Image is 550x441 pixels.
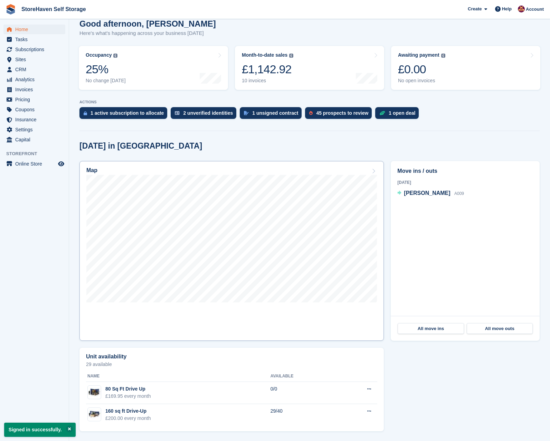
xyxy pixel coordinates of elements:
[242,78,293,84] div: 10 invoices
[15,65,57,74] span: CRM
[242,62,293,76] div: £1,142.92
[183,110,233,116] div: 2 unverified identities
[86,354,126,360] h2: Unit availability
[3,85,65,94] a: menu
[316,110,368,116] div: 45 prospects to review
[175,111,180,115] img: verify_identity-adf6edd0f0f0b5bbfe63781bf79b02c33cf7c696d77639b501bdc392416b5a36.svg
[398,52,439,58] div: Awaiting payment
[397,189,464,198] a: [PERSON_NAME] A009
[235,46,384,90] a: Month-to-date sales £1,142.92 10 invoices
[244,111,249,115] img: contract_signature_icon-13c848040528278c33f63329250d36e43548de30e8caae1d1a13099fd9432cc5.svg
[3,35,65,44] a: menu
[240,107,305,122] a: 1 unsigned contract
[79,19,216,28] h1: Good afternoon, [PERSON_NAME]
[404,190,450,196] span: [PERSON_NAME]
[468,6,482,12] span: Create
[86,78,126,84] div: No change [DATE]
[86,371,271,382] th: Name
[389,110,415,116] div: 1 open deal
[271,404,336,426] td: 29/40
[3,55,65,64] a: menu
[91,110,164,116] div: 1 active subscription to allocate
[252,110,298,116] div: 1 unsigned contract
[398,78,445,84] div: No open invoices
[3,115,65,124] a: menu
[15,25,57,34] span: Home
[398,62,445,76] div: £0.00
[15,115,57,124] span: Insurance
[105,393,151,400] div: £169.95 every month
[379,111,385,115] img: deal-1b604bf984904fb50ccaf53a9ad4b4a5d6e5aea283cecdc64d6e3604feb123c2.svg
[84,111,87,115] img: active_subscription_to_allocate_icon-d502201f5373d7db506a760aba3b589e785aa758c864c3986d89f69b8ff3...
[79,29,216,37] p: Here's what's happening across your business [DATE]
[3,135,65,144] a: menu
[15,159,57,169] span: Online Store
[441,54,445,58] img: icon-info-grey-7440780725fd019a000dd9b08b2336e03edf1995a4989e88bcd33f0948082b44.svg
[79,107,171,122] a: 1 active subscription to allocate
[3,45,65,54] a: menu
[19,3,89,15] a: StoreHaven Self Storage
[79,100,540,104] p: ACTIONS
[518,6,525,12] img: Daniel Brooks
[271,371,336,382] th: Available
[3,105,65,114] a: menu
[105,385,151,393] div: 80 Sq Ft Drive Up
[454,191,464,196] span: A009
[15,125,57,134] span: Settings
[4,423,76,437] p: Signed in successfully.
[3,125,65,134] a: menu
[88,387,101,397] img: 80-sqft-container.jpg
[15,45,57,54] span: Subscriptions
[86,362,377,367] p: 29 available
[105,407,151,415] div: 160 sq ft Drive-Up
[467,323,533,334] a: All move outs
[502,6,512,12] span: Help
[3,75,65,84] a: menu
[6,150,69,157] span: Storefront
[57,160,65,168] a: Preview store
[309,111,313,115] img: prospect-51fa495bee0391a8d652442698ab0144808aea92771e9ea1ae160a38d050c398.svg
[242,52,287,58] div: Month-to-date sales
[15,135,57,144] span: Capital
[15,105,57,114] span: Coupons
[88,409,101,419] img: 20-ft-container.jpg
[375,107,422,122] a: 1 open deal
[15,55,57,64] span: Sites
[79,161,384,341] a: Map
[86,62,126,76] div: 25%
[397,167,533,175] h2: Move ins / outs
[289,54,293,58] img: icon-info-grey-7440780725fd019a000dd9b08b2336e03edf1995a4989e88bcd33f0948082b44.svg
[3,25,65,34] a: menu
[171,107,240,122] a: 2 unverified identities
[398,323,464,334] a: All move ins
[15,85,57,94] span: Invoices
[15,75,57,84] span: Analytics
[86,52,112,58] div: Occupancy
[79,46,228,90] a: Occupancy 25% No change [DATE]
[526,6,544,13] span: Account
[15,95,57,104] span: Pricing
[15,35,57,44] span: Tasks
[86,167,97,173] h2: Map
[305,107,375,122] a: 45 prospects to review
[3,159,65,169] a: menu
[79,141,202,151] h2: [DATE] in [GEOGRAPHIC_DATA]
[6,4,16,15] img: stora-icon-8386f47178a22dfd0bd8f6a31ec36ba5ce8667c1dd55bd0f319d3a0aa187defe.svg
[3,95,65,104] a: menu
[105,415,151,422] div: £200.00 every month
[113,54,117,58] img: icon-info-grey-7440780725fd019a000dd9b08b2336e03edf1995a4989e88bcd33f0948082b44.svg
[271,382,336,404] td: 0/0
[3,65,65,74] a: menu
[397,179,533,186] div: [DATE]
[391,46,540,90] a: Awaiting payment £0.00 No open invoices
